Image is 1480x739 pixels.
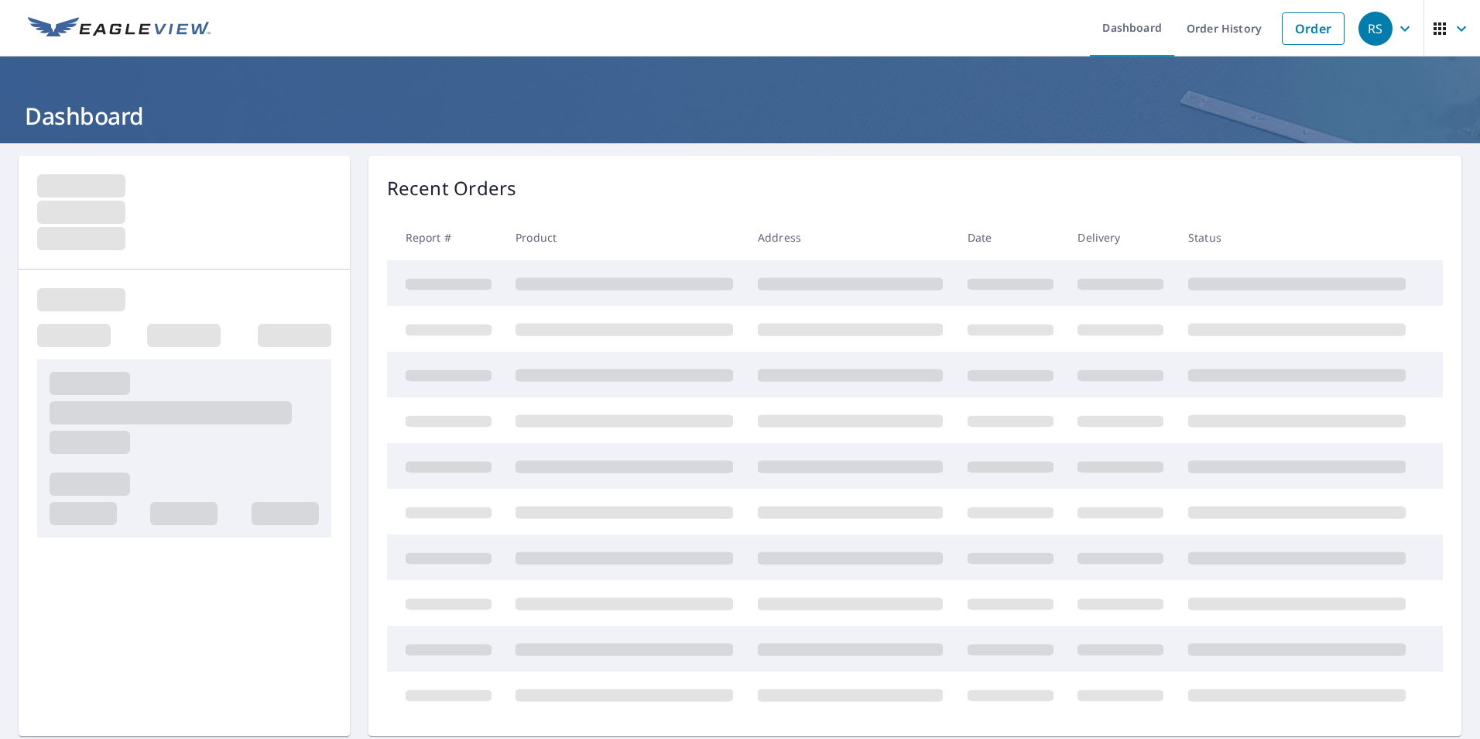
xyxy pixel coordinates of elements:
div: RS [1358,12,1393,46]
th: Report # [387,215,504,260]
a: Order [1282,12,1345,45]
th: Date [955,215,1066,260]
p: Recent Orders [387,174,517,202]
th: Delivery [1065,215,1176,260]
img: EV Logo [28,17,211,40]
th: Product [503,215,745,260]
h1: Dashboard [19,100,1461,132]
th: Status [1176,215,1418,260]
th: Address [745,215,955,260]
